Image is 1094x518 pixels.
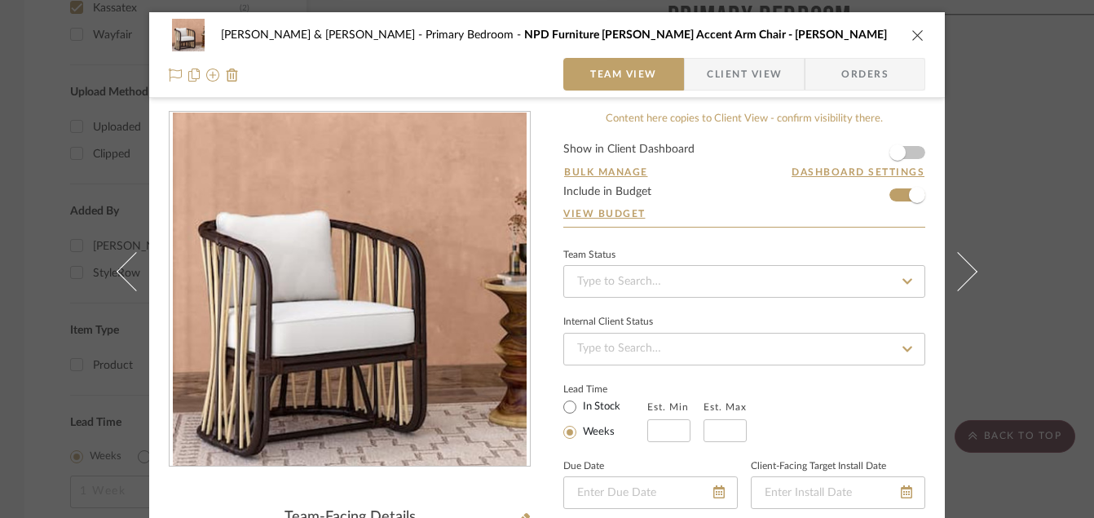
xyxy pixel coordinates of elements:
input: Type to Search… [563,265,925,298]
button: Bulk Manage [563,165,649,179]
div: Internal Client Status [563,318,653,326]
mat-radio-group: Select item type [563,396,647,442]
label: In Stock [580,400,620,414]
input: Enter Install Date [751,476,925,509]
img: Remove from project [226,69,239,82]
label: Est. Max [704,401,747,413]
label: Lead Time [563,382,647,396]
span: [PERSON_NAME] & [PERSON_NAME] [221,29,426,41]
label: Due Date [563,463,604,471]
div: Team Status [563,251,615,259]
img: 2829d264-6278-4fee-bde2-63963fa55bca_436x436.jpg [173,113,527,467]
label: Weeks [580,425,615,440]
input: Enter Due Date [563,476,738,509]
span: Team View [590,58,657,91]
span: Orders [823,58,907,91]
button: Dashboard Settings [791,165,925,179]
span: NPD Furniture [PERSON_NAME] Accent Arm Chair - [PERSON_NAME] [524,29,887,41]
img: 2829d264-6278-4fee-bde2-63963fa55bca_48x40.jpg [169,19,208,51]
label: Est. Min [647,401,689,413]
div: Content here copies to Client View - confirm visibility there. [563,111,925,127]
label: Client-Facing Target Install Date [751,463,886,471]
div: 0 [170,113,530,467]
span: Client View [707,58,782,91]
button: close [911,28,925,42]
input: Type to Search… [563,333,925,365]
span: Primary Bedroom [426,29,524,41]
a: View Budget [563,207,925,220]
